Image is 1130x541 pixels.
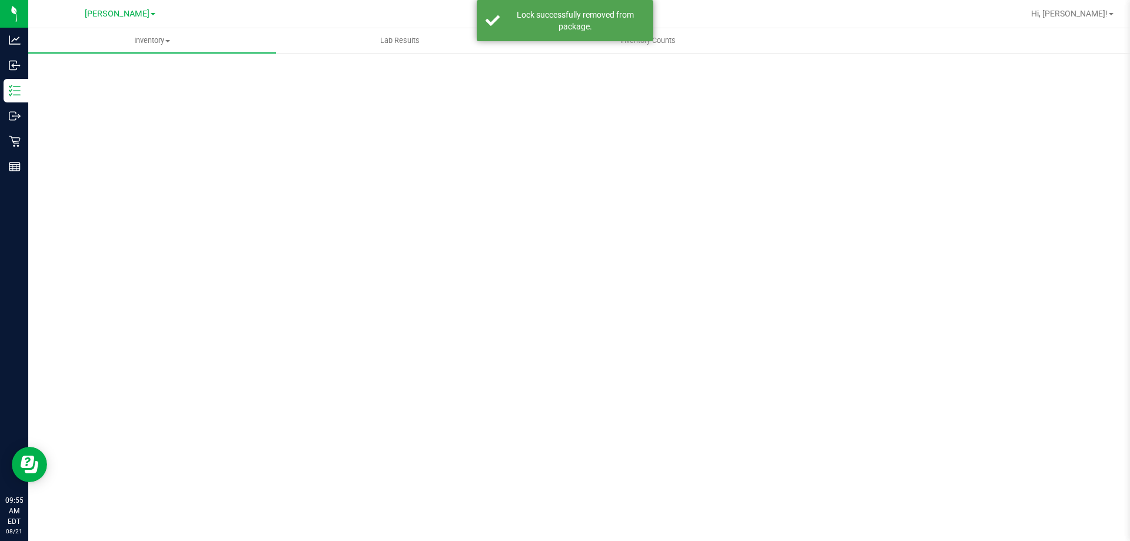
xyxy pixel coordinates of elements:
[5,527,23,536] p: 08/21
[28,28,276,53] a: Inventory
[506,9,644,32] div: Lock successfully removed from package.
[85,9,149,19] span: [PERSON_NAME]
[9,34,21,46] inline-svg: Analytics
[28,35,276,46] span: Inventory
[1031,9,1108,18] span: Hi, [PERSON_NAME]!
[9,161,21,172] inline-svg: Reports
[5,495,23,527] p: 09:55 AM EDT
[9,59,21,71] inline-svg: Inbound
[12,447,47,482] iframe: Resource center
[9,110,21,122] inline-svg: Outbound
[364,35,436,46] span: Lab Results
[9,85,21,97] inline-svg: Inventory
[9,135,21,147] inline-svg: Retail
[276,28,524,53] a: Lab Results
